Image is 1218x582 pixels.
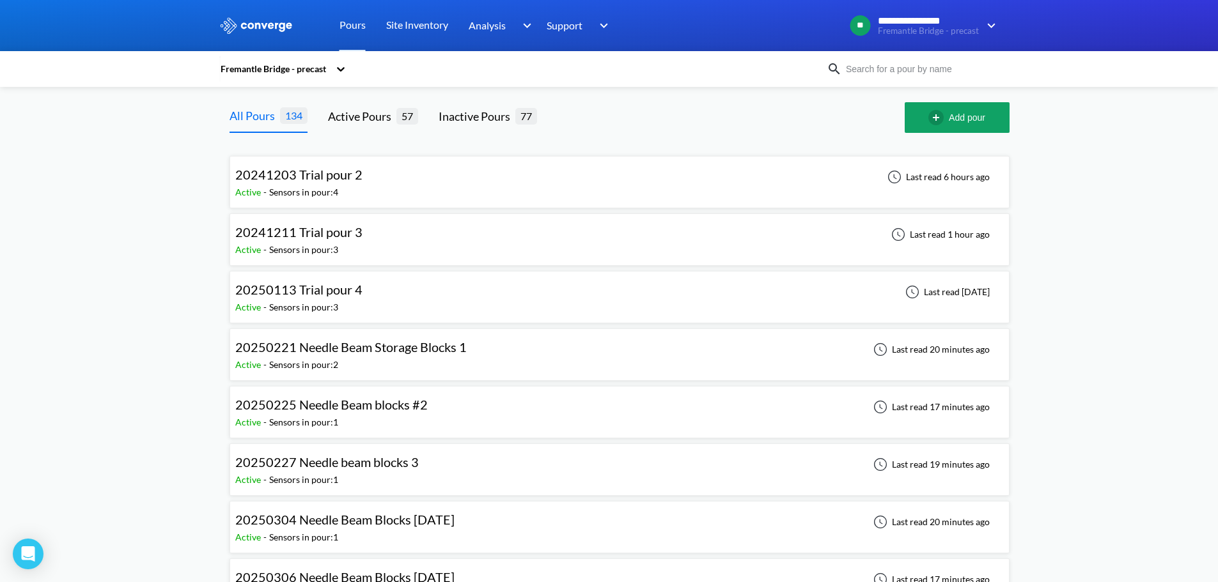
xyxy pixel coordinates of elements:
img: icon-search.svg [827,61,842,77]
div: Last read 1 hour ago [884,227,994,242]
div: Last read 17 minutes ago [866,399,994,415]
img: downArrow.svg [514,18,535,33]
span: 77 [515,108,537,124]
span: 20250227 Needle beam blocks 3 [235,454,419,470]
span: - [263,187,269,197]
div: Sensors in pour: 1 [269,530,338,544]
div: Last read 6 hours ago [880,169,994,185]
a: 20241211 Trial pour 3Active-Sensors in pour:3Last read 1 hour ago [230,228,1010,239]
span: 20241211 Trial pour 3 [235,224,363,240]
span: Active [235,359,263,370]
span: 20250221 Needle Beam Storage Blocks 1 [235,339,467,355]
span: Analysis [469,17,506,33]
span: 57 [396,108,418,124]
div: Last read [DATE] [898,284,994,300]
div: Sensors in pour: 1 [269,415,338,429]
div: Open Intercom Messenger [13,539,43,569]
div: Sensors in pour: 2 [269,358,338,372]
span: 134 [280,107,308,123]
a: 20250227 Needle beam blocks 3Active-Sensors in pour:1Last read 19 minutes ago [230,458,1010,469]
span: - [263,244,269,255]
img: add-circle-outline.svg [928,110,949,125]
img: downArrow.svg [979,18,999,33]
a: 20250113 Trial pour 4Active-Sensors in pour:3Last read [DATE] [230,286,1010,296]
span: Active [235,244,263,255]
div: Sensors in pour: 4 [269,185,338,199]
span: Active [235,532,263,542]
span: - [263,417,269,427]
img: logo_ewhite.svg [219,17,293,34]
span: Fremantle Bridge - precast [878,26,979,36]
a: 20250225 Needle Beam blocks #2Active-Sensors in pour:1Last read 17 minutes ago [230,401,1010,411]
input: Search for a pour by name [842,62,997,76]
div: Sensors in pour: 3 [269,300,338,314]
div: Fremantle Bridge - precast [219,62,329,76]
div: All Pours [230,107,280,125]
span: Support [547,17,582,33]
span: - [263,302,269,312]
span: 20250304 Needle Beam Blocks [DATE] [235,512,455,527]
span: 20250225 Needle Beam blocks #2 [235,397,428,412]
div: Inactive Pours [439,107,515,125]
a: 20250304 Needle Beam Blocks [DATE]Active-Sensors in pour:1Last read 20 minutes ago [230,516,1010,526]
span: - [263,474,269,485]
div: Sensors in pour: 1 [269,473,338,487]
span: Active [235,474,263,485]
div: Sensors in pour: 3 [269,243,338,257]
div: Active Pours [328,107,396,125]
span: Active [235,187,263,197]
span: - [263,359,269,370]
img: downArrow.svg [591,18,612,33]
span: 20250113 Trial pour 4 [235,282,363,297]
span: - [263,532,269,542]
span: 20241203 Trial pour 2 [235,167,363,182]
span: Active [235,302,263,312]
button: Add pour [905,102,1010,133]
span: Active [235,417,263,427]
div: Last read 19 minutes ago [866,457,994,472]
a: 20250221 Needle Beam Storage Blocks 1Active-Sensors in pour:2Last read 20 minutes ago [230,343,1010,354]
a: 20241203 Trial pour 2Active-Sensors in pour:4Last read 6 hours ago [230,171,1010,181]
div: Last read 20 minutes ago [866,342,994,357]
div: Last read 20 minutes ago [866,514,994,530]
